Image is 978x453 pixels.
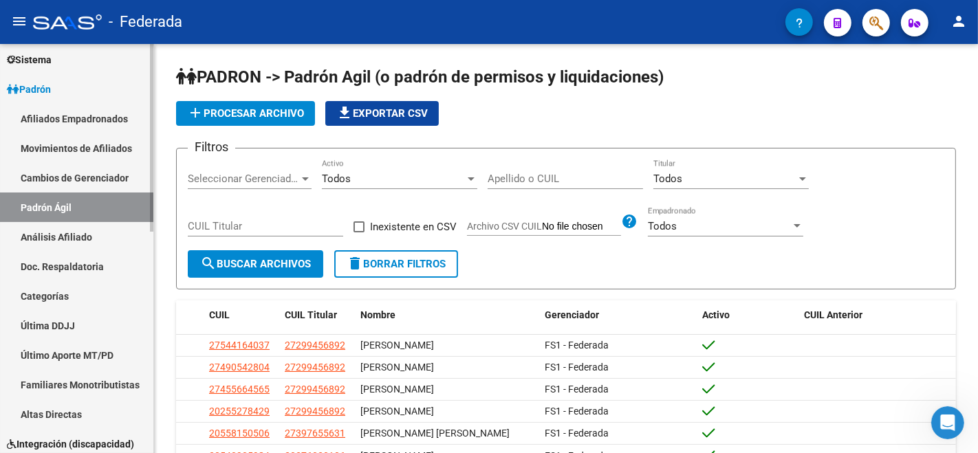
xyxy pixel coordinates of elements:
[545,406,609,417] span: FS1 - Federada
[209,309,230,320] span: CUIL
[109,7,182,37] span: - Federada
[545,428,609,439] span: FS1 - Federada
[187,104,204,121] mat-icon: add
[200,258,311,270] span: Buscar Archivos
[209,340,270,351] span: 27544164037
[187,107,304,120] span: Procesar archivo
[285,362,345,373] span: 27299456892
[336,107,428,120] span: Exportar CSV
[285,384,345,395] span: 27299456892
[621,213,638,230] mat-icon: help
[653,173,682,185] span: Todos
[7,52,52,67] span: Sistema
[950,13,967,30] mat-icon: person
[931,406,964,439] iframe: Intercom live chat
[7,82,51,97] span: Padrón
[204,300,279,330] datatable-header-cell: CUIL
[200,255,217,272] mat-icon: search
[545,362,609,373] span: FS1 - Federada
[325,101,439,126] button: Exportar CSV
[11,13,28,30] mat-icon: menu
[209,384,270,395] span: 27455664565
[188,250,323,278] button: Buscar Archivos
[355,300,540,330] datatable-header-cell: Nombre
[209,428,270,439] span: 20558150506
[279,300,355,330] datatable-header-cell: CUIL Titular
[697,300,799,330] datatable-header-cell: Activo
[370,219,457,235] span: Inexistente en CSV
[542,221,621,233] input: Archivo CSV CUIL
[209,406,270,417] span: 20255278429
[209,362,270,373] span: 27490542804
[545,384,609,395] span: FS1 - Federada
[334,250,458,278] button: Borrar Filtros
[285,309,337,320] span: CUIL Titular
[7,437,134,452] span: Integración (discapacidad)
[285,406,345,417] span: 27299456892
[467,221,542,232] span: Archivo CSV CUIL
[799,300,957,330] datatable-header-cell: CUIL Anterior
[347,255,363,272] mat-icon: delete
[702,309,730,320] span: Activo
[336,104,353,121] mat-icon: file_download
[285,340,345,351] span: 27299456892
[545,340,609,351] span: FS1 - Federada
[176,67,664,87] span: PADRON -> Padrón Agil (o padrón de permisos y liquidaciones)
[322,173,351,185] span: Todos
[360,384,434,395] span: [PERSON_NAME]
[360,340,434,351] span: [PERSON_NAME]
[188,137,235,157] h3: Filtros
[648,220,677,232] span: Todos
[360,428,510,439] span: [PERSON_NAME] [PERSON_NAME]
[347,258,446,270] span: Borrar Filtros
[285,428,345,439] span: 27397655631
[360,362,434,373] span: [PERSON_NAME]
[360,406,434,417] span: [PERSON_NAME]
[545,309,600,320] span: Gerenciador
[176,101,315,126] button: Procesar archivo
[188,173,299,185] span: Seleccionar Gerenciador
[360,309,395,320] span: Nombre
[805,309,863,320] span: CUIL Anterior
[540,300,697,330] datatable-header-cell: Gerenciador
